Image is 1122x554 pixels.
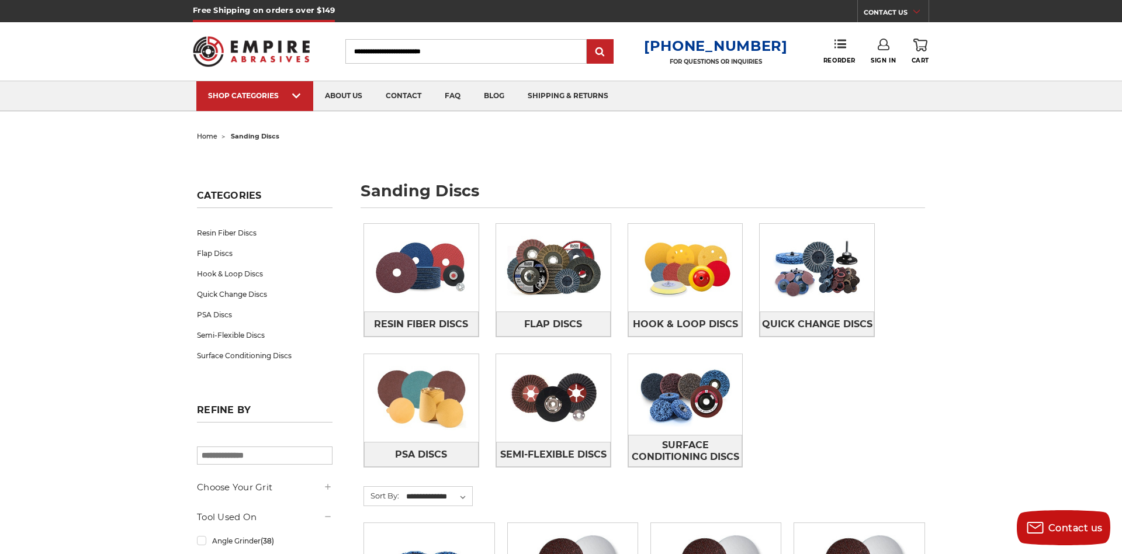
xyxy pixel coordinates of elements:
[823,39,856,64] a: Reorder
[364,358,479,438] img: PSA Discs
[208,91,302,100] div: SHOP CATEGORIES
[912,57,929,64] span: Cart
[197,510,333,524] h5: Tool Used On
[433,81,472,111] a: faq
[500,445,607,465] span: Semi-Flexible Discs
[472,81,516,111] a: blog
[313,81,374,111] a: about us
[197,531,333,551] a: Angle Grinder
[1017,510,1110,545] button: Contact us
[364,227,479,308] img: Resin Fiber Discs
[361,183,925,208] h1: sanding discs
[197,345,333,366] a: Surface Conditioning Discs
[628,354,743,435] img: Surface Conditioning Discs
[404,488,472,505] select: Sort By:
[197,404,333,423] h5: Refine by
[374,81,433,111] a: contact
[644,58,788,65] p: FOR QUESTIONS OR INQUIRIES
[912,39,929,64] a: Cart
[364,442,479,467] a: PSA Discs
[496,311,611,337] a: Flap Discs
[524,314,582,334] span: Flap Discs
[496,227,611,308] img: Flap Discs
[760,311,874,337] a: Quick Change Discs
[628,227,743,308] img: Hook & Loop Discs
[628,311,743,337] a: Hook & Loop Discs
[629,435,742,467] span: Surface Conditioning Discs
[364,487,399,504] label: Sort By:
[197,190,333,208] h5: Categories
[633,314,738,334] span: Hook & Loop Discs
[496,358,611,438] img: Semi-Flexible Discs
[197,243,333,264] a: Flap Discs
[516,81,620,111] a: shipping & returns
[231,132,279,140] span: sanding discs
[644,37,788,54] a: [PHONE_NUMBER]
[864,6,929,22] a: CONTACT US
[261,536,274,545] span: (38)
[760,227,874,308] img: Quick Change Discs
[762,314,872,334] span: Quick Change Discs
[364,311,479,337] a: Resin Fiber Discs
[395,445,447,465] span: PSA Discs
[496,442,611,467] a: Semi-Flexible Discs
[197,325,333,345] a: Semi-Flexible Discs
[1048,522,1103,534] span: Contact us
[628,435,743,467] a: Surface Conditioning Discs
[374,314,468,334] span: Resin Fiber Discs
[197,264,333,284] a: Hook & Loop Discs
[588,40,612,64] input: Submit
[197,284,333,304] a: Quick Change Discs
[197,223,333,243] a: Resin Fiber Discs
[823,57,856,64] span: Reorder
[871,57,896,64] span: Sign In
[197,304,333,325] a: PSA Discs
[197,480,333,494] h5: Choose Your Grit
[193,29,310,74] img: Empire Abrasives
[197,132,217,140] a: home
